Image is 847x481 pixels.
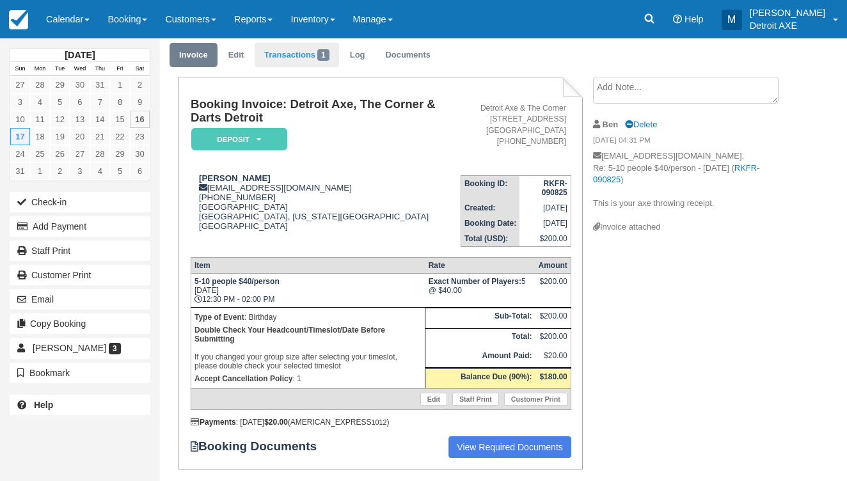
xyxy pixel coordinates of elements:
[194,324,422,372] p: If you changed your group size after selecting your timeslot, please double check your selected t...
[33,343,106,353] span: [PERSON_NAME]
[10,93,30,111] a: 3
[30,111,50,128] a: 11
[90,128,110,145] a: 21
[461,175,519,200] th: Booking ID:
[50,128,70,145] a: 19
[191,418,236,427] strong: Payments
[70,162,90,180] a: 3
[425,258,535,274] th: Rate
[50,111,70,128] a: 12
[519,200,571,216] td: [DATE]
[130,145,150,162] a: 30
[90,62,110,76] th: Thu
[452,393,499,406] a: Staff Print
[10,395,150,415] a: Help
[9,10,28,29] img: checkfront-main-nav-mini-logo.png
[461,231,519,247] th: Total (USD):
[110,145,130,162] a: 29
[538,277,567,296] div: $200.00
[420,393,447,406] a: Edit
[539,372,567,381] strong: $180.00
[70,145,90,162] a: 27
[317,49,329,61] span: 1
[199,173,271,183] strong: [PERSON_NAME]
[110,128,130,145] a: 22
[70,128,90,145] a: 20
[425,348,535,368] th: Amount Paid:
[110,93,130,111] a: 8
[750,6,825,19] p: [PERSON_NAME]
[264,418,288,427] strong: $20.00
[50,76,70,93] a: 29
[30,93,50,111] a: 4
[30,145,50,162] a: 25
[593,221,786,233] div: Invoice attached
[130,162,150,180] a: 6
[50,162,70,180] a: 2
[194,313,244,322] strong: Type of Event
[194,326,385,343] b: Double Check Your Headcount/Timeslot/Date Before Submitting
[603,120,618,129] strong: Ben
[191,128,287,150] em: Deposit
[535,328,571,348] td: $200.00
[10,240,150,261] a: Staff Print
[70,111,90,128] a: 13
[685,14,704,24] span: Help
[673,15,682,24] i: Help
[110,62,130,76] th: Fri
[519,231,571,247] td: $200.00
[50,145,70,162] a: 26
[425,274,535,308] td: 5 @ $40.00
[90,145,110,162] a: 28
[34,400,53,410] b: Help
[110,162,130,180] a: 5
[10,128,30,145] a: 17
[10,192,150,212] button: Check-in
[10,145,30,162] a: 24
[10,76,30,93] a: 27
[191,127,283,151] a: Deposit
[750,19,825,32] p: Detroit AXE
[255,43,339,68] a: Transactions1
[50,93,70,111] a: 5
[191,418,571,427] div: : [DATE] (AMERICAN_EXPRESS )
[90,162,110,180] a: 4
[170,43,218,68] a: Invoice
[425,308,535,328] th: Sub-Total:
[110,111,130,128] a: 15
[593,150,786,221] p: [EMAIL_ADDRESS][DOMAIN_NAME], Re: 5-10 people $40/person - [DATE] ( ) This is your axe throwing r...
[90,111,110,128] a: 14
[425,328,535,348] th: Total:
[535,308,571,328] td: $200.00
[130,93,150,111] a: 9
[10,111,30,128] a: 10
[504,393,567,406] a: Customer Print
[50,62,70,76] th: Tue
[10,363,150,383] button: Bookmark
[542,179,567,197] strong: RKFR-090825
[30,76,50,93] a: 28
[10,62,30,76] th: Sun
[535,258,571,274] th: Amount
[535,348,571,368] td: $20.00
[191,173,461,247] div: [EMAIL_ADDRESS][DOMAIN_NAME] [PHONE_NUMBER] [GEOGRAPHIC_DATA] [GEOGRAPHIC_DATA], [US_STATE][GEOGR...
[219,43,253,68] a: Edit
[519,216,571,231] td: [DATE]
[90,76,110,93] a: 31
[109,343,121,354] span: 3
[130,111,150,128] a: 16
[593,135,786,149] em: [DATE] 04:31 PM
[194,311,422,324] p: : Birthday
[625,120,657,129] a: Delete
[10,216,150,237] button: Add Payment
[130,128,150,145] a: 23
[340,43,375,68] a: Log
[194,374,292,383] strong: Accept Cancellation Policy
[722,10,742,30] div: M
[425,368,535,388] th: Balance Due (90%):
[372,418,387,426] small: 1012
[191,98,461,124] h1: Booking Invoice: Detroit Axe, The Corner & Darts Detroit
[130,76,150,93] a: 2
[10,162,30,180] a: 31
[30,162,50,180] a: 1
